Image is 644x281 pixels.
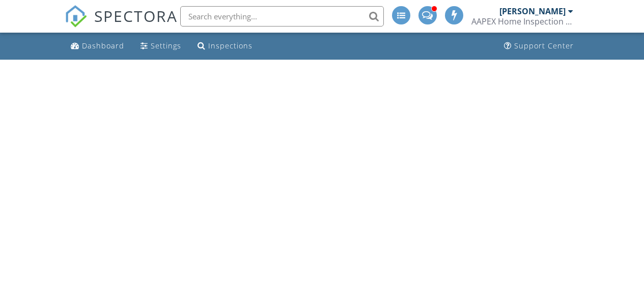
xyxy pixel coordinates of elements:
a: Support Center [500,37,578,56]
div: [PERSON_NAME] [499,6,566,16]
input: Search everything... [180,6,384,27]
a: Inspections [193,37,257,56]
div: Dashboard [82,41,124,50]
a: Settings [136,37,185,56]
span: SPECTORA [94,5,178,27]
div: Support Center [514,41,574,50]
div: Inspections [208,41,253,50]
div: AAPEX Home Inspection Services [471,16,573,27]
img: The Best Home Inspection Software - Spectora [65,5,87,28]
a: SPECTORA [65,14,178,35]
div: Settings [151,41,181,50]
a: Dashboard [67,37,128,56]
